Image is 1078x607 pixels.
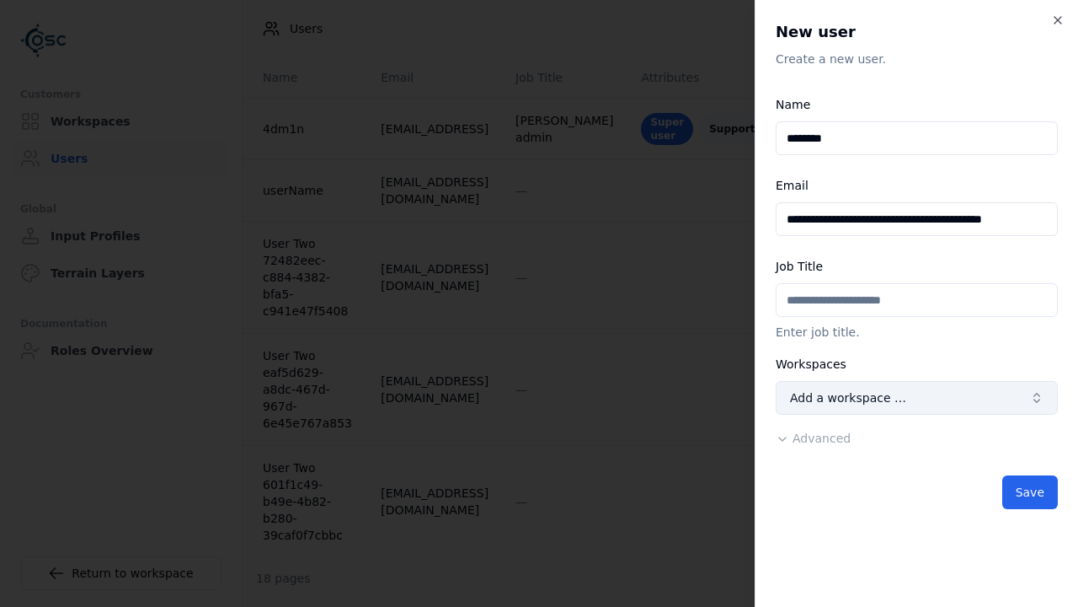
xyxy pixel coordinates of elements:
p: Create a new user. [776,51,1058,67]
p: Enter job title. [776,324,1058,341]
button: Save [1002,475,1058,509]
label: Name [776,98,810,111]
label: Job Title [776,260,823,273]
button: Advanced [776,430,851,447]
h2: New user [776,20,1058,44]
label: Email [776,179,808,192]
span: Advanced [792,432,851,445]
label: Workspaces [776,357,846,371]
span: Add a workspace … [790,389,906,406]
